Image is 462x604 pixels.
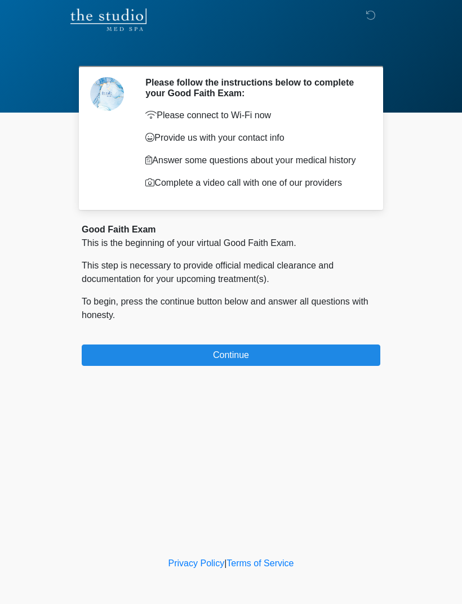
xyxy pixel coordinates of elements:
p: To begin, press the continue button below and answer all questions with honesty. [82,295,380,322]
h2: Please follow the instructions below to complete your Good Faith Exam: [145,77,363,99]
img: The Studio Med Spa Logo [70,8,146,31]
a: Privacy Policy [168,558,225,568]
p: Answer some questions about your medical history [145,154,363,167]
p: This step is necessary to provide official medical clearance and documentation for your upcoming ... [82,259,380,286]
p: Please connect to Wi-Fi now [145,109,363,122]
a: Terms of Service [226,558,294,568]
p: Complete a video call with one of our providers [145,176,363,190]
div: Good Faith Exam [82,223,380,236]
p: Provide us with your contact info [145,131,363,145]
a: | [224,558,226,568]
p: This is the beginning of your virtual Good Faith Exam. [82,236,380,250]
button: Continue [82,344,380,366]
h1: ‎ ‎ [73,41,389,61]
img: Agent Avatar [90,77,124,111]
